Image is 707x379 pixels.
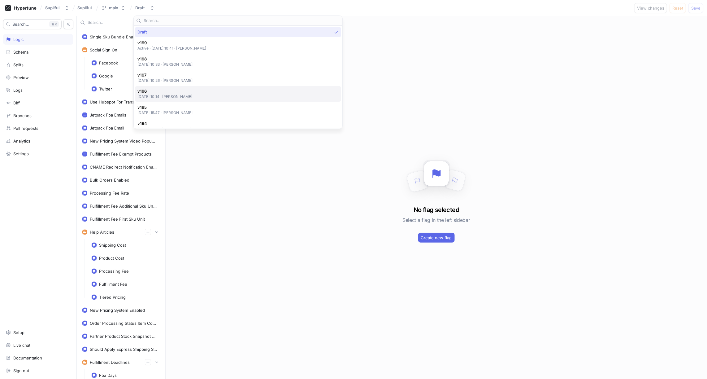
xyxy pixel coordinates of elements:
div: Fulfillment Fee First Sku Unit [90,217,145,222]
button: Save [688,3,703,13]
span: Search... [12,22,29,26]
div: Draft [135,5,145,11]
input: Search... [144,18,340,24]
p: [DATE] 10:33 ‧ [PERSON_NAME] [137,62,193,67]
div: Twitter [99,86,112,91]
button: Create new flag [418,233,455,243]
span: Supliful [77,6,92,10]
div: Diff [13,100,20,105]
span: v195 [137,105,193,110]
div: Fba Days [99,373,117,378]
div: K [49,21,59,27]
div: Live chat [13,343,30,348]
p: [DATE] 11:26 ‧ [PERSON_NAME] [137,126,192,131]
span: View changes [637,6,664,10]
span: v196 [137,89,193,94]
p: [DATE] 15:47 ‧ [PERSON_NAME] [137,110,193,115]
div: Google [99,73,113,78]
div: Analytics [13,139,30,143]
div: Fulfillment Deadlines [90,360,130,365]
button: Search...K [3,19,62,29]
h5: Select a flag in the left sidebar [402,214,470,226]
div: Pull requests [13,126,38,131]
div: Single Sku Bundle Enabled [90,34,141,39]
div: Bulk Orders Enabled [90,178,129,183]
div: New Pricing System Enabled [90,308,145,313]
div: Jetpack Fba Emails [90,112,126,117]
div: Supliful [45,5,59,11]
div: Partner Product Stock Snapshot Enabled [90,334,157,339]
div: Splits [13,62,24,67]
button: main [99,3,128,13]
button: Draft [133,3,157,13]
span: Draft [137,29,147,35]
button: View changes [634,3,667,13]
div: Product Cost [99,256,124,261]
button: Reset [670,3,686,13]
span: Save [691,6,700,10]
button: Supliful [43,3,72,13]
p: [DATE] 10:26 ‧ [PERSON_NAME] [137,78,193,83]
span: Create new flag [421,236,452,240]
input: Search... [88,20,150,26]
div: Use Hubspot For Transactional Emails [90,99,157,104]
div: Settings [13,151,29,156]
p: [DATE] 10:14 ‧ [PERSON_NAME] [137,94,193,99]
span: v198 [137,56,193,62]
div: Logs [13,88,23,93]
div: Facebook [99,60,118,65]
div: Order Processing Status Item Count [PERSON_NAME] [90,321,157,326]
a: Documentation [3,353,73,363]
div: Jetpack Fba Email [90,126,124,130]
div: Documentation [13,355,42,360]
div: Tiered Pricing [99,295,126,300]
span: v194 [137,121,192,126]
div: Schema [13,50,28,55]
div: Logic [13,37,24,42]
div: Shipping Cost [99,243,126,248]
div: Sign out [13,368,29,373]
div: Social Sign On [90,47,117,52]
div: Help Articles [90,230,114,235]
div: main [109,5,118,11]
div: Fulfillment Fee Additional Sku Units [90,204,157,209]
div: Preview [13,75,29,80]
div: Fulfillment Fee Exempt Products [90,152,152,156]
div: Fulfillment Fee [99,282,127,287]
div: Processing Fee [99,269,129,274]
div: Processing Fee Rate [90,191,129,196]
span: v199 [137,40,206,46]
div: Branches [13,113,32,118]
p: Active ‧ [DATE] 10:41 ‧ [PERSON_NAME] [137,46,206,51]
div: Should Apply Express Shipping Sample Order [90,347,157,352]
div: New Pricing System Video Popup Enabled [90,139,157,143]
div: Setup [13,330,24,335]
span: Reset [672,6,683,10]
span: v197 [137,73,193,78]
div: CNAME Redirect Notification Enabled [90,165,157,170]
h3: No flag selected [414,205,459,214]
